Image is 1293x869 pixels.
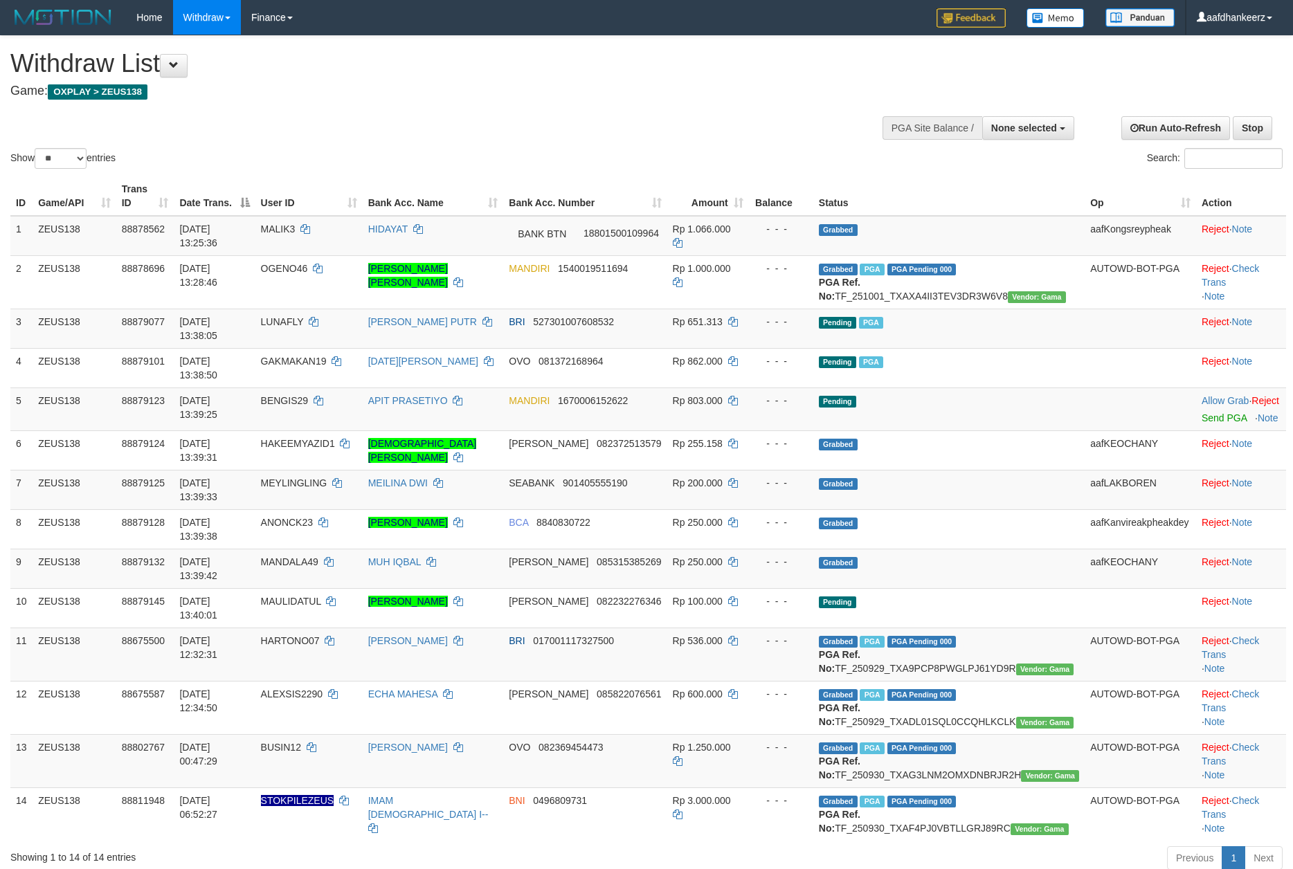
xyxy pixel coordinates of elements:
[1202,556,1229,567] a: Reject
[10,7,116,28] img: MOTION_logo.png
[673,223,731,235] span: Rp 1.066.000
[122,635,165,646] span: 88675500
[1202,795,1229,806] a: Reject
[754,634,808,648] div: - - -
[819,689,858,701] span: Grabbed
[368,517,448,528] a: [PERSON_NAME]
[1202,412,1247,423] a: Send PGA
[754,315,808,329] div: - - -
[813,681,1085,734] td: TF_250929_TXADL01SQL0CCQHLKCLK
[179,635,217,660] span: [DATE] 12:32:31
[1196,309,1286,348] td: ·
[33,588,116,628] td: ZEUS138
[819,596,856,608] span: Pending
[1085,681,1196,734] td: AUTOWD-BOT-PGA
[860,264,884,275] span: Marked by aafsolysreylen
[937,8,1006,28] img: Feedback.jpg
[122,688,165,699] span: 88675587
[563,477,627,488] span: Copy 901405555190 to clipboard
[1202,742,1229,753] a: Reject
[1202,688,1259,713] a: Check Trans
[509,438,588,449] span: [PERSON_NAME]
[368,688,437,699] a: ECHA MAHESA
[261,395,308,406] span: BENGIS29
[122,438,165,449] span: 88879124
[887,636,957,648] span: PGA Pending
[174,176,255,216] th: Date Trans.: activate to sort column descending
[10,430,33,470] td: 6
[1011,823,1069,835] span: Vendor URL: https://trx31.1velocity.biz
[754,594,808,608] div: - - -
[558,395,628,406] span: Copy 1670006152622 to clipboard
[33,387,116,430] td: ZEUS138
[1204,769,1225,780] a: Note
[673,477,723,488] span: Rp 200.000
[1202,635,1229,646] a: Reject
[261,263,308,274] span: OGENO46
[673,742,731,753] span: Rp 1.250.000
[754,222,808,236] div: - - -
[179,316,217,341] span: [DATE] 13:38:05
[33,734,116,787] td: ZEUS138
[673,438,723,449] span: Rp 255.158
[122,596,165,607] span: 88879145
[1232,596,1253,607] a: Note
[509,596,588,607] span: [PERSON_NAME]
[179,596,217,621] span: [DATE] 13:40:01
[673,635,723,646] span: Rp 536.000
[122,742,165,753] span: 88802767
[1196,787,1286,841] td: · ·
[10,176,33,216] th: ID
[1184,148,1283,169] input: Search:
[1008,291,1066,303] span: Vendor URL: https://trx31.1velocity.biz
[1204,823,1225,834] a: Note
[1085,628,1196,681] td: AUTOWD-BOT-PGA
[754,687,808,701] div: - - -
[33,176,116,216] th: Game/API: activate to sort column ascending
[368,556,422,567] a: MUH IQBAL
[754,262,808,275] div: - - -
[33,509,116,549] td: ZEUS138
[509,316,525,327] span: BRI
[1202,596,1229,607] a: Reject
[368,356,478,367] a: [DATE][PERSON_NAME]
[368,316,477,327] a: [PERSON_NAME] PUTR
[887,689,957,701] span: PGA Pending
[1085,430,1196,470] td: aafKEOCHANY
[261,517,313,528] span: ANONCK23
[179,356,217,381] span: [DATE] 13:38:50
[819,742,858,754] span: Grabbed
[509,222,575,246] span: BANK BTN
[1202,635,1259,660] a: Check Trans
[122,795,165,806] span: 88811948
[1085,549,1196,588] td: aafKEOCHANY
[368,395,448,406] a: APIT PRASETIYO
[819,356,856,368] span: Pending
[509,517,528,528] span: BCA
[179,223,217,248] span: [DATE] 13:25:36
[509,795,525,806] span: BNI
[860,689,884,701] span: Marked by aafpengsreynich
[584,227,659,238] span: Copy 18801500109964 to clipboard
[368,477,428,488] a: MEILINA DWI
[261,742,301,753] span: BUSIN12
[533,635,614,646] span: Copy 017001117327500 to clipboard
[1202,742,1259,767] a: Check Trans
[10,309,33,348] td: 3
[673,556,723,567] span: Rp 250.000
[509,556,588,567] span: [PERSON_NAME]
[179,795,217,820] span: [DATE] 06:52:27
[261,438,335,449] span: HAKEEMYAZID1
[10,628,33,681] td: 11
[368,596,448,607] a: [PERSON_NAME]
[1196,430,1286,470] td: ·
[33,681,116,734] td: ZEUS138
[597,688,661,699] span: Copy 085822076561 to clipboard
[1196,628,1286,681] td: · ·
[122,556,165,567] span: 88879132
[122,356,165,367] span: 88879101
[1196,509,1286,549] td: ·
[982,116,1074,140] button: None selected
[539,356,603,367] span: Copy 081372168964 to clipboard
[261,556,318,567] span: MANDALA49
